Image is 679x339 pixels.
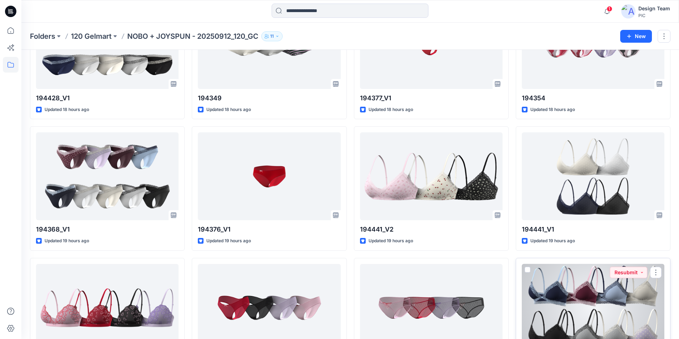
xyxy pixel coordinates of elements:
[261,31,283,41] button: 11
[198,224,340,234] p: 194376_V1
[206,237,251,245] p: Updated 19 hours ago
[36,224,179,234] p: 194368_V1
[127,31,258,41] p: NOBO + JOYSPUN - 20250912_120_GC
[206,106,251,113] p: Updated 18 hours ago
[360,132,503,220] a: 194441_V2
[45,237,89,245] p: Updated 19 hours ago
[360,224,503,234] p: 194441_V2
[369,106,413,113] p: Updated 18 hours ago
[607,6,612,12] span: 1
[30,31,55,41] a: Folders
[198,132,340,220] a: 194376_V1
[45,106,89,113] p: Updated 18 hours ago
[522,132,664,220] a: 194441_V1
[270,32,274,40] p: 11
[198,93,340,103] p: 194349
[638,13,670,18] div: PIC
[522,224,664,234] p: 194441_V1
[36,132,179,220] a: 194368_V1
[530,237,575,245] p: Updated 19 hours ago
[36,93,179,103] p: 194428_V1
[530,106,575,113] p: Updated 18 hours ago
[360,93,503,103] p: 194377_V1
[621,4,636,18] img: avatar
[638,4,670,13] div: Design Team
[71,31,112,41] a: 120 Gelmart
[620,30,652,43] button: New
[522,93,664,103] p: 194354
[369,237,413,245] p: Updated 19 hours ago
